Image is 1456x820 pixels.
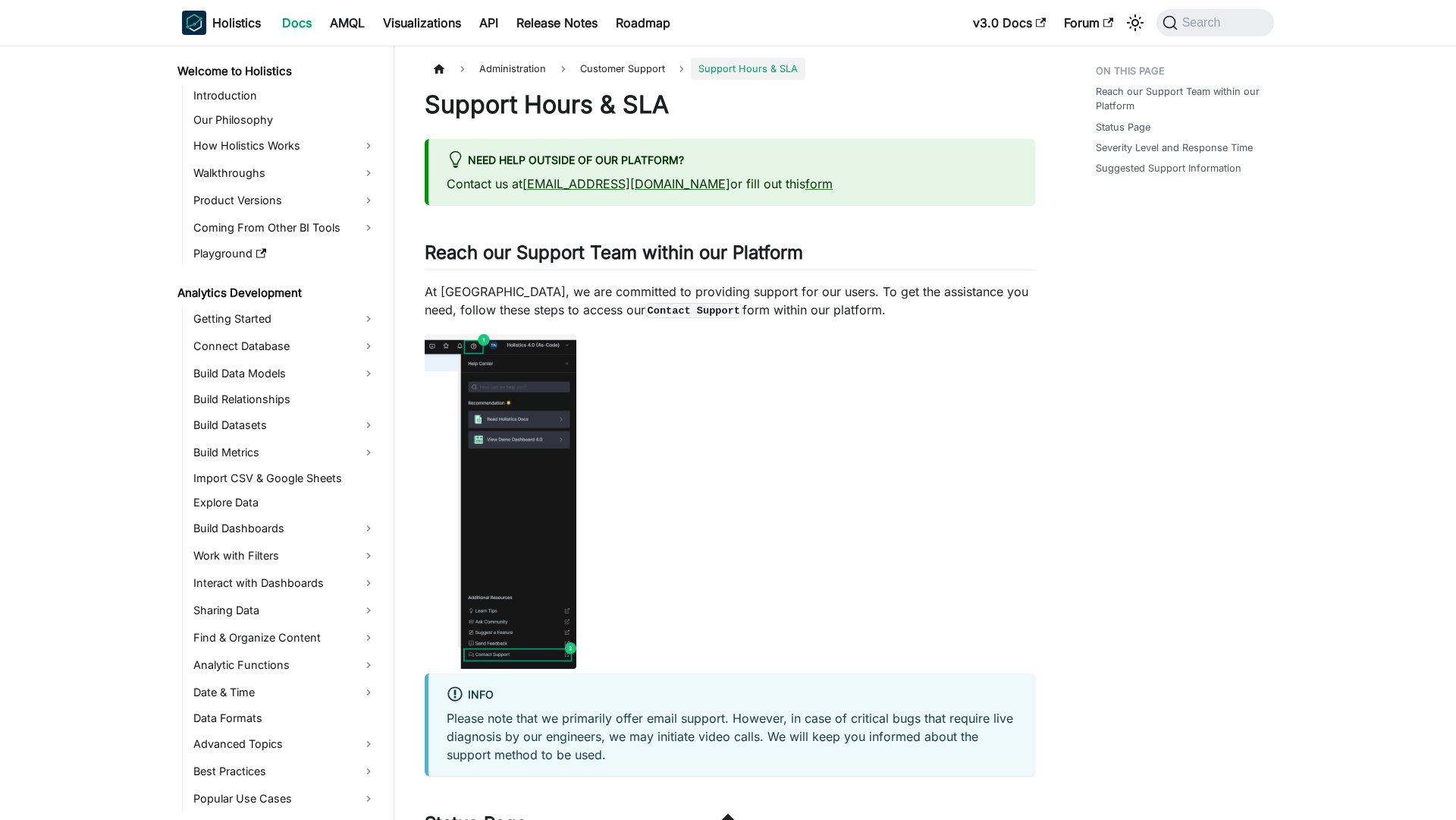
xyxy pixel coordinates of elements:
[691,58,805,80] span: Support Hours & SLA
[1096,161,1241,175] a: Suggested Support Information
[189,787,381,811] a: Popular Use Cases
[182,11,206,35] img: Holistics
[167,46,394,820] nav: Docs sidebar
[189,653,381,677] a: Analytic Functions
[212,14,261,32] b: Holistics
[470,11,507,35] a: API
[447,686,1017,705] div: info
[645,303,742,318] code: Contact Support
[425,58,1035,80] nav: Breadcrumbs
[189,626,381,650] a: Find & Organize Content
[189,243,381,264] a: Playground
[189,468,381,489] a: Import CSV & Google Sheets
[1096,84,1265,113] a: Reach our Support Team within our Platform
[189,334,381,358] a: Connect Database
[189,544,381,568] a: Work with Filters
[1178,16,1230,30] span: Search
[425,58,453,80] a: Home page
[425,282,1035,319] p: At [GEOGRAPHIC_DATA], we are committed to providing support for our users. To get the assistance ...
[573,58,673,80] span: Customer Support
[374,11,470,35] a: Visualizations
[447,151,1017,171] div: Need help outside of our platform?
[273,11,321,35] a: Docs
[173,61,381,82] a: Welcome to Holistics
[321,11,374,35] a: AMQL
[447,709,1017,764] p: Please note that we primarily offer email support. However, in case of critical bugs that require...
[189,680,381,705] a: Date & Time
[189,361,381,386] a: Build Data Models
[173,282,381,304] a: Analytics Development
[189,389,381,410] a: Build Relationships
[964,11,1055,35] a: v3.0 Docs
[447,175,1017,193] p: Contact us at or fill out this
[189,109,381,131] a: Our Philosophy
[189,708,381,729] a: Data Formats
[1096,120,1150,134] a: Status Page
[189,161,381,185] a: Walkthroughs
[805,176,833,191] a: form
[1156,9,1274,36] button: Search (Command+K)
[189,516,381,541] a: Build Dashboards
[189,188,381,213] a: Product Versions
[1096,140,1253,155] a: Severity Level and Response Time
[607,11,679,35] a: Roadmap
[189,571,381,595] a: Interact with Dashboards
[189,307,381,331] a: Getting Started
[189,732,381,756] a: Advanced Topics
[189,413,381,437] a: Build Datasets
[1055,11,1122,35] a: Forum
[1123,11,1147,35] button: Switch between dark and light mode (currently system mode)
[472,58,554,80] span: Administration
[182,11,261,35] a: HolisticsHolisticsHolistics
[189,598,381,623] a: Sharing Data
[189,216,381,240] a: Coming From Other BI Tools
[425,334,576,669] img: contact-support.png
[189,759,381,784] a: Best Practices
[189,134,381,158] a: How Holistics Works
[189,440,381,465] a: Build Metrics
[189,85,381,106] a: Introduction
[425,90,1035,120] h1: Support Hours & SLA
[507,11,607,35] a: Release Notes
[425,241,1035,270] h2: Reach our Support Team within our Platform
[189,492,381,513] a: Explore Data
[522,176,730,191] a: [EMAIL_ADDRESS][DOMAIN_NAME]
